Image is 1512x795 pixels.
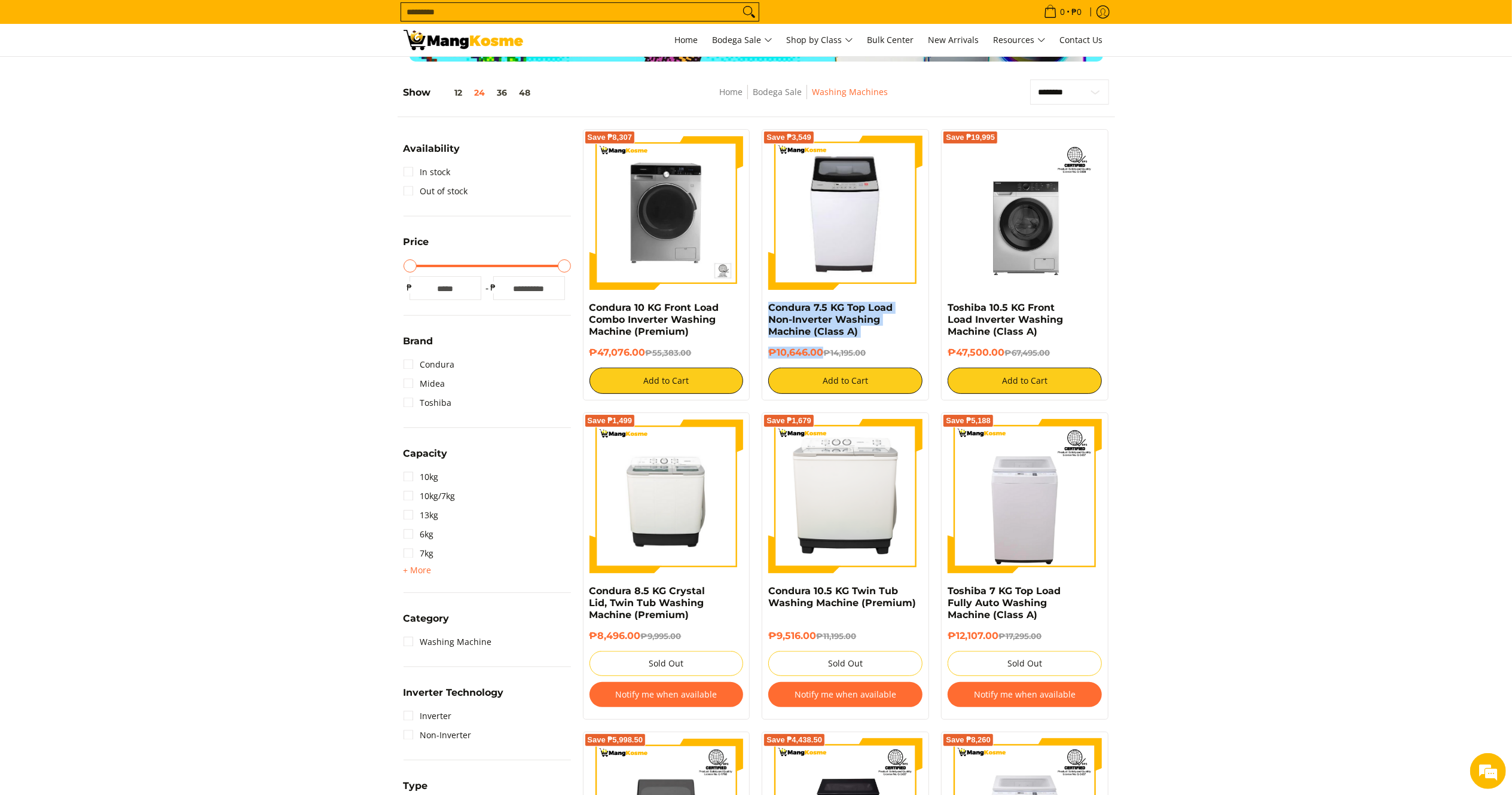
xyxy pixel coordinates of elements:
a: Condura 10.5 KG Twin Tub Washing Machine (Premium) [768,585,916,609]
span: • [1040,5,1086,19]
h6: ₱47,500.00 [948,347,1102,359]
nav: Main Menu [535,24,1109,56]
a: Shop by Class [781,24,859,56]
span: + More [404,565,432,575]
del: ₱17,295.00 [998,631,1041,641]
span: Type [404,781,428,791]
button: Sold Out [768,651,923,676]
summary: Open [404,449,448,467]
a: Condura 10 KG Front Load Combo Inverter Washing Machine (Premium) [589,302,719,337]
del: ₱55,383.00 [646,348,692,357]
img: Condura 8.5 KG Crystal Lid, Twin Tub Washing Machine (Premium) [589,421,744,571]
button: 24 [469,88,491,97]
span: Category [404,614,450,623]
a: In stock [404,163,451,182]
button: Add to Cart [948,368,1102,394]
img: Toshiba 7 KG Top Load Fully Auto Washing Machine (Class A) [948,419,1102,573]
img: Condura 10 KG Front Load Combo Inverter Washing Machine (Premium) [589,136,744,290]
button: 36 [491,88,514,97]
span: Bulk Center [868,34,914,45]
span: Inverter Technology [404,688,504,698]
a: Washing Machine [404,632,492,652]
img: Condura 10.5 KG Twin Tub Washing Machine (Premium) [768,419,923,573]
a: Midea [404,374,445,393]
button: Sold Out [948,651,1102,676]
img: Toshiba 10.5 KG Front Load Inverter Washing Machine (Class A) [948,136,1102,290]
span: Save ₱5,998.50 [588,736,643,744]
summary: Open [404,237,429,256]
a: Resources [988,24,1052,56]
a: Washing Machines [812,86,888,97]
img: Washing Machines l Mang Kosme: Home Appliances Warehouse Sale Partner [404,30,523,50]
span: Save ₱5,188 [946,417,991,424]
h6: ₱8,496.00 [589,630,744,642]
a: 10kg/7kg [404,487,456,506]
a: Bodega Sale [753,86,802,97]
a: Home [669,24,704,56]
h5: Show [404,87,537,99]
summary: Open [404,688,504,707]
span: New Arrivals [928,34,979,45]
span: Price [404,237,429,247]
a: Inverter [404,707,452,726]
span: 0 [1059,8,1067,16]
a: Condura 7.5 KG Top Load Non-Inverter Washing Machine (Class A) [768,302,893,337]
summary: Open [404,614,450,632]
a: Condura [404,355,455,374]
a: Toshiba 7 KG Top Load Fully Auto Washing Machine (Class A) [948,585,1061,620]
a: 7kg [404,544,434,563]
span: Shop by Class [787,33,853,48]
button: Notify me when available [589,682,744,707]
span: Contact Us [1060,34,1103,45]
button: Notify me when available [768,682,923,707]
span: Home [675,34,698,45]
img: condura-7.5kg-topload-non-inverter-washing-machine-class-c-full-view-mang-kosme [774,136,918,290]
nav: Breadcrumbs [636,85,972,112]
a: Bodega Sale [707,24,778,56]
span: Save ₱8,307 [588,134,633,141]
del: ₱11,195.00 [816,631,856,641]
summary: Open [404,563,432,577]
span: ₱ [404,282,416,293]
button: Add to Cart [589,368,744,394]
h6: ₱12,107.00 [948,630,1102,642]
button: Search [740,3,759,21]
del: ₱14,195.00 [823,348,866,357]
h6: ₱10,646.00 [768,347,923,359]
span: Save ₱3,549 [766,134,811,141]
a: 10kg [404,467,439,487]
h6: ₱9,516.00 [768,630,923,642]
span: Capacity [404,449,448,458]
a: Home [719,86,743,97]
span: Bodega Sale [713,33,772,48]
button: Sold Out [589,651,744,676]
a: New Arrivals [923,24,985,56]
span: ₱ [487,282,499,293]
summary: Open [404,144,460,163]
span: Save ₱1,679 [766,417,811,424]
a: Out of stock [404,182,468,201]
del: ₱67,495.00 [1004,348,1050,357]
button: Notify me when available [948,682,1102,707]
button: 48 [514,88,537,97]
span: Availability [404,144,460,154]
span: ₱0 [1070,8,1084,16]
span: Brand [404,337,433,346]
a: Bulk Center [862,24,920,56]
h6: ₱47,076.00 [589,347,744,359]
a: 6kg [404,525,434,544]
button: Add to Cart [768,368,923,394]
span: Save ₱1,499 [588,417,633,424]
a: Condura 8.5 KG Crystal Lid, Twin Tub Washing Machine (Premium) [589,585,705,620]
span: Save ₱19,995 [946,134,995,141]
a: Toshiba 10.5 KG Front Load Inverter Washing Machine (Class A) [948,302,1063,337]
a: 13kg [404,506,439,525]
del: ₱9,995.00 [641,631,682,641]
button: 12 [431,88,469,97]
summary: Open [404,337,433,355]
a: Toshiba [404,393,452,412]
span: Save ₱4,438.50 [766,736,822,744]
a: Contact Us [1054,24,1109,56]
span: Save ₱8,260 [946,736,991,744]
